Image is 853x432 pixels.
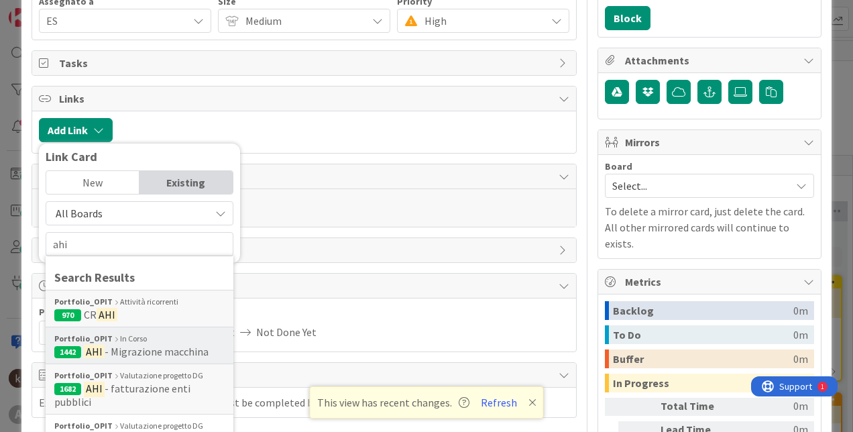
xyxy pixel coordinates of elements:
span: Actual Dates [164,305,317,319]
span: High [424,11,539,30]
div: Attività ricorrenti [54,296,225,308]
div: In Corso [54,333,225,345]
span: This view has recent changes. [317,394,469,411]
span: Attachments [625,52,797,68]
span: - fatturazione enti pubblici [54,382,190,409]
b: Portfolio_OPIT [54,333,113,345]
mark: AHI [97,306,117,323]
div: Valutazione progetto DG [54,370,225,382]
span: ES [46,13,188,29]
b: Portfolio_OPIT [54,296,113,308]
div: Backlog [613,301,793,320]
div: Valutazione progetto DG [54,420,225,432]
div: Search Results [54,268,225,286]
div: New [46,171,139,194]
div: 0m [793,349,808,368]
div: 0m [793,374,808,392]
span: CR [84,308,97,321]
mark: AHI [84,380,105,397]
div: In Progress [613,374,793,392]
div: Link Card [46,150,233,164]
span: Dates [59,278,552,294]
span: Comments [59,168,552,184]
span: - Migrazione macchina [105,345,209,358]
span: Exit Criteria [59,367,552,383]
div: 1 [70,5,73,16]
div: Total Time [661,398,734,416]
div: 0m [793,301,808,320]
span: Mirrors [625,134,797,150]
button: Add Link [39,118,113,142]
span: Tasks [59,55,552,71]
button: Block [605,6,650,30]
b: Portfolio_OPIT [54,420,113,432]
b: Portfolio_OPIT [54,370,113,382]
div: 1682 [54,383,81,395]
span: History [59,242,552,258]
span: Links [59,91,552,107]
span: Board [605,162,632,171]
span: Medium [245,11,360,30]
div: Exit Criteria are mandatory tasks that must be completed before a card can move. [39,394,414,411]
mark: AHI [84,343,105,360]
div: To Do [613,325,793,344]
span: Not Done Yet [256,321,317,343]
input: Search for card by title or ID [46,232,233,256]
div: 970 [54,309,81,321]
button: Refresh [476,394,522,411]
span: Select... [612,176,784,195]
span: Metrics [625,274,797,290]
div: Existing [139,171,233,194]
div: 0m [793,325,808,344]
span: All Boards [56,207,103,220]
div: 1442 [54,346,81,358]
span: Support [28,2,61,18]
p: To delete a mirror card, just delete the card. All other mirrored cards will continue to exists. [605,203,814,252]
div: 0m [740,398,808,416]
div: Buffer [613,349,793,368]
span: Planned Dates [39,305,157,319]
